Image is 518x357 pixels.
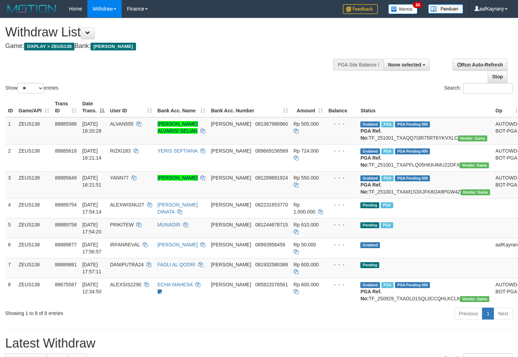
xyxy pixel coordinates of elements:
span: Grabbed [360,175,380,181]
a: Next [494,308,513,320]
label: Show entries [5,83,58,93]
td: 8 [5,278,16,305]
span: IRFANREVAL [110,242,140,247]
td: ZEUS138 [16,117,52,145]
b: PGA Ref. No: [360,182,381,195]
span: 88889877 [55,242,77,247]
td: 4 [5,198,16,218]
th: Amount: activate to sort column ascending [291,97,326,117]
td: TF_251001_TXAPFLQ05HKK4MU22DFX [358,144,492,171]
img: panduan.png [428,4,463,14]
span: [PERSON_NAME] [211,262,251,267]
a: YERIS SEPTIANA [158,148,197,154]
span: [DATE] 12:34:50 [82,282,101,294]
div: - - - [329,281,355,288]
span: Marked by aafanarl [381,175,394,181]
span: Copy 08993956459 to clipboard [255,242,285,247]
th: Bank Acc. Number: activate to sort column ascending [208,97,290,117]
span: None selected [388,62,421,68]
span: [DATE] 16:21:51 [82,175,101,188]
td: 5 [5,218,16,238]
span: 88889754 [55,202,77,208]
div: - - - [329,221,355,228]
span: 88889881 [55,262,77,267]
th: Game/API: activate to sort column ascending [16,97,52,117]
span: PGA Pending [395,175,430,181]
span: Vendor URL: https://trx31.1velocity.biz [461,189,490,195]
span: YANN77 [110,175,129,181]
button: None selected [383,59,430,71]
span: [PERSON_NAME] [91,43,136,50]
span: Grabbed [360,148,380,154]
span: Copy 081367986960 to clipboard [255,121,288,127]
span: Rp 600.000 [294,282,319,287]
th: Bank Acc. Name: activate to sort column ascending [155,97,208,117]
a: Run Auto-Refresh [453,59,508,71]
div: - - - [329,241,355,248]
span: Rp 724.000 [294,148,319,154]
div: - - - [329,201,355,208]
td: ZEUS138 [16,258,52,278]
span: Marked by aafanarl [381,202,393,208]
span: Marked by aafanarl [381,222,393,228]
span: [DATE] 17:57:11 [82,262,101,274]
th: User ID: activate to sort column ascending [107,97,155,117]
a: [PERSON_NAME] [158,242,198,247]
span: Pending [360,202,379,208]
span: [DATE] 17:54:14 [82,202,101,215]
span: RIZKI183 [110,148,131,154]
th: Date Trans.: activate to sort column descending [79,97,107,117]
span: Vendor URL: https://trx31.1velocity.biz [458,135,487,141]
span: Rp 1.000.000 [294,202,315,215]
b: PGA Ref. No: [360,128,381,141]
span: Rp 610.000 [294,222,319,227]
span: PGA Pending [395,121,430,127]
th: Trans ID: activate to sort column ascending [52,97,79,117]
span: Marked by aafpengsreynich [381,282,394,288]
div: - - - [329,261,355,268]
img: Button%20Memo.svg [388,4,418,14]
a: MUNADIR [158,222,180,227]
span: [PERSON_NAME] [211,202,251,208]
a: FADLI AL QODRI [158,262,195,267]
span: Vendor URL: https://trx31.1velocity.biz [460,296,489,302]
b: PGA Ref. No: [360,155,381,168]
div: - - - [329,147,355,154]
span: PRIKITEW [110,222,134,227]
span: [PERSON_NAME] [211,282,251,287]
th: Status [358,97,492,117]
span: 34 [413,2,422,8]
span: Pending [360,222,379,228]
td: ZEUS138 [16,198,52,218]
h1: Withdraw List [5,25,338,39]
span: PGA Pending [395,282,430,288]
td: 7 [5,258,16,278]
span: 88885586 [55,121,77,127]
span: 88885618 [55,148,77,154]
span: Copy 081932580388 to clipboard [255,262,288,267]
span: Rp 50.000 [294,242,316,247]
div: - - - [329,120,355,127]
span: Grabbed [360,282,380,288]
td: ZEUS138 [16,171,52,198]
span: PGA Pending [395,148,430,154]
span: Grabbed [360,242,380,248]
span: DANIPUTRA24 [110,262,144,267]
span: [PERSON_NAME] [211,148,251,154]
span: Pending [360,262,379,268]
span: [DATE] 16:20:28 [82,121,101,134]
td: 1 [5,117,16,145]
td: ZEUS138 [16,144,52,171]
span: Copy 085822076561 to clipboard [255,282,288,287]
h1: Latest Withdraw [5,336,513,350]
b: PGA Ref. No: [360,289,381,301]
td: ZEUS138 [16,278,52,305]
span: Copy 081244678715 to clipboard [255,222,288,227]
td: TF_251001_TXAQQ7I3R75RT6YKVXLC [358,117,492,145]
td: 6 [5,238,16,258]
span: [PERSON_NAME] [211,222,251,227]
div: - - - [329,174,355,181]
span: Rp 505.000 [294,121,319,127]
a: Previous [454,308,482,320]
div: PGA Site Balance / [333,59,383,71]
